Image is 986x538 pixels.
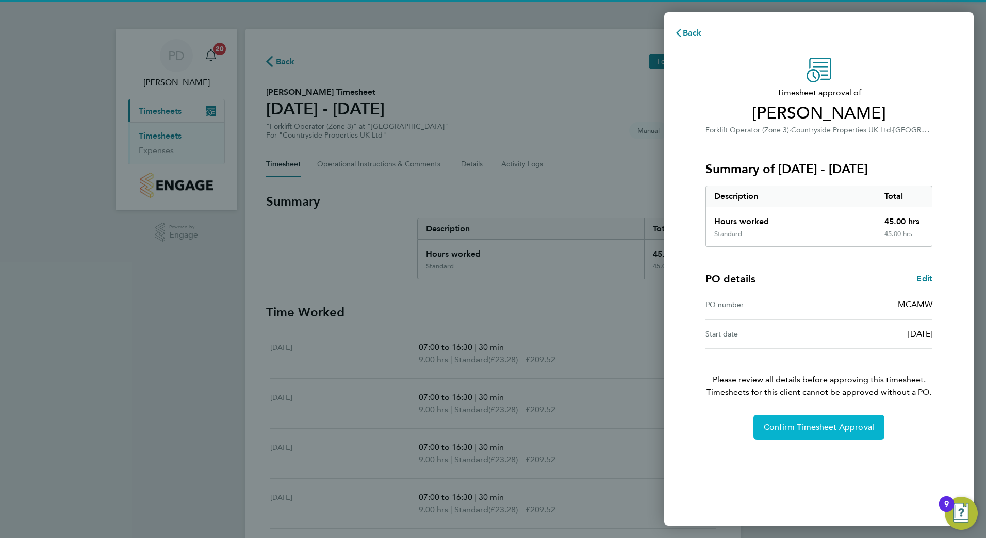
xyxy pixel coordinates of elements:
a: Edit [916,273,932,285]
span: [GEOGRAPHIC_DATA] [893,125,967,134]
h4: PO details [705,272,755,286]
span: Edit [916,274,932,283]
span: [PERSON_NAME] [705,103,932,124]
span: Countryside Properties UK Ltd [791,126,891,134]
div: 9 [944,504,949,517]
div: 45.00 hrs [876,207,932,230]
p: Please review all details before approving this timesheet. [693,349,945,398]
button: Confirm Timesheet Approval [753,415,884,440]
span: Confirm Timesheet Approval [764,422,874,432]
button: Open Resource Center, 9 new notifications [945,497,978,530]
div: Summary of 18 - 24 Aug 2025 [705,186,932,247]
span: Forklift Operator (Zone 3) [705,126,789,134]
div: Hours worked [706,207,876,230]
span: Timesheet approval of [705,87,932,99]
div: Total [876,186,932,207]
button: Back [664,23,712,43]
span: · [891,126,893,134]
h3: Summary of [DATE] - [DATE] [705,161,932,177]
span: Back [683,28,702,38]
div: Standard [714,230,742,238]
div: 45.00 hrs [876,230,932,246]
span: MCAMW [898,299,932,309]
span: Timesheets for this client cannot be approved without a PO. [693,386,945,398]
span: · [789,126,791,134]
div: Description [706,186,876,207]
div: Start date [705,328,819,340]
div: [DATE] [819,328,932,340]
div: PO number [705,298,819,311]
